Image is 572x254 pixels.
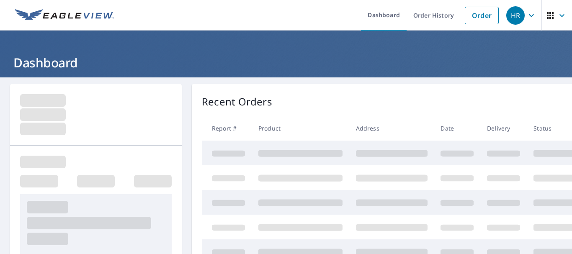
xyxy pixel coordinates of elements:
th: Report # [202,116,252,141]
th: Product [252,116,349,141]
a: Order [465,7,499,24]
th: Date [434,116,480,141]
h1: Dashboard [10,54,562,71]
th: Address [349,116,434,141]
div: HR [506,6,525,25]
th: Delivery [480,116,527,141]
p: Recent Orders [202,94,272,109]
img: EV Logo [15,9,114,22]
